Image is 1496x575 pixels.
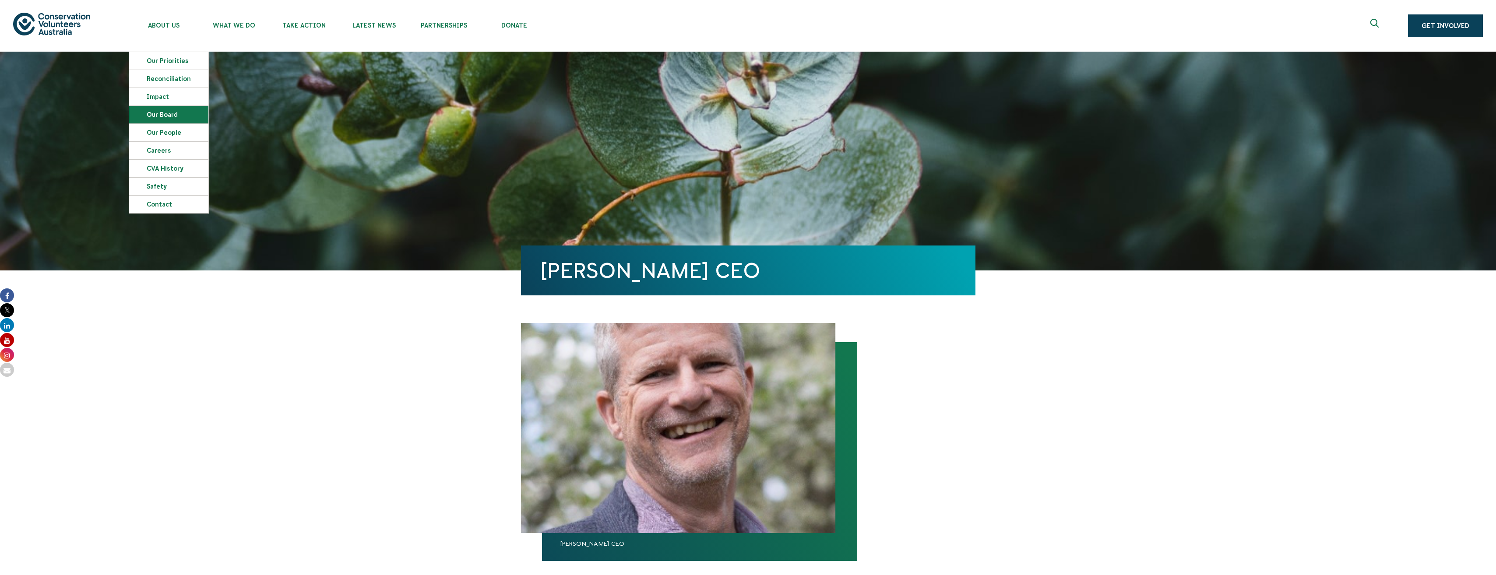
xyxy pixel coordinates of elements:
a: Contact [129,196,208,213]
span: [PERSON_NAME] CEO [542,539,857,561]
button: Expand search box Close search box [1365,15,1386,36]
a: Safety [129,178,208,195]
span: Partnerships [409,22,479,29]
a: Reconciliation [129,70,208,88]
span: What We Do [199,22,269,29]
a: CVA history [129,160,208,177]
span: Take Action [269,22,339,29]
span: Expand search box [1370,19,1381,33]
a: Our Priorities [129,52,208,70]
a: Careers [129,142,208,159]
a: Our Board [129,106,208,123]
span: Donate [479,22,549,29]
a: Impact [129,88,208,105]
span: About Us [129,22,199,29]
span: Latest News [339,22,409,29]
a: Our People [129,124,208,141]
img: logo.svg [13,13,90,35]
h1: [PERSON_NAME] CEO [540,259,956,282]
a: Get Involved [1408,14,1483,37]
